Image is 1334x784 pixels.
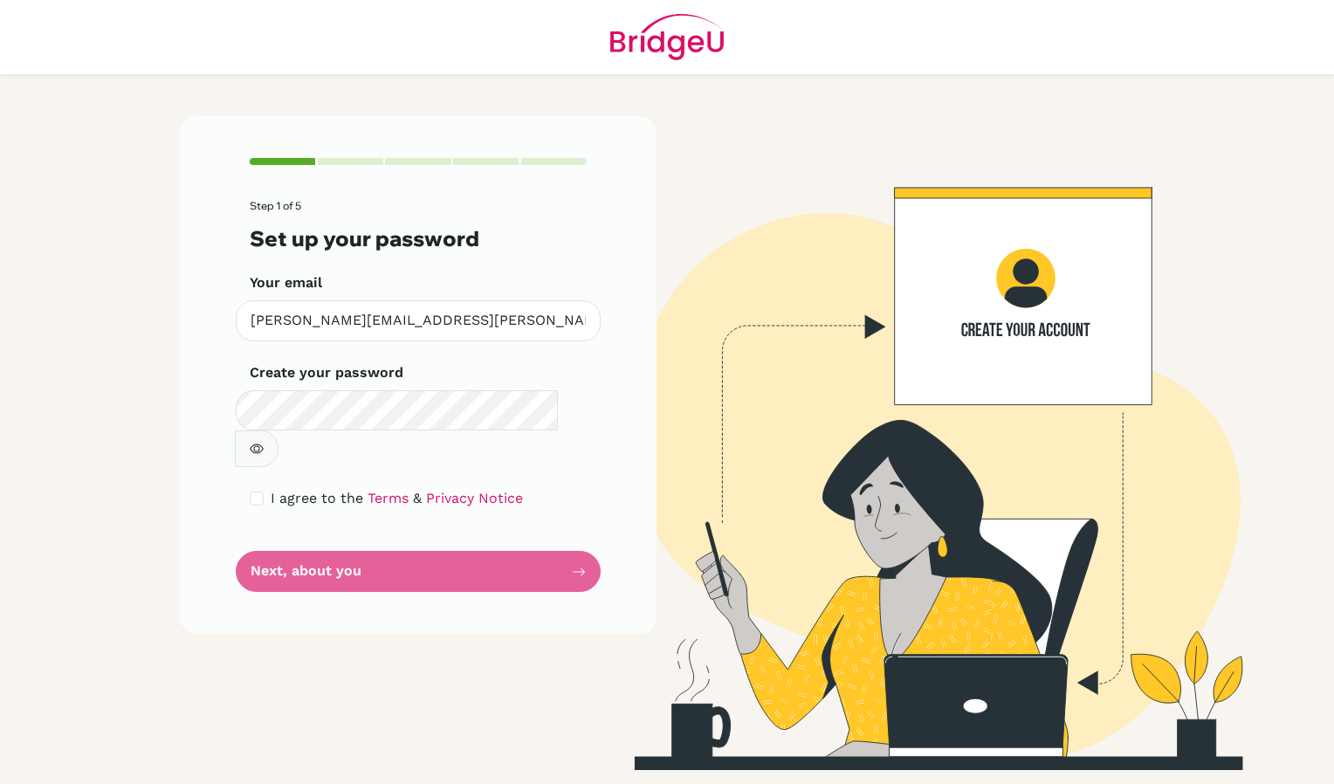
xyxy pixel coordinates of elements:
span: I agree to the [271,490,363,506]
label: Your email [250,272,322,293]
span: Step 1 of 5 [250,199,301,212]
a: Privacy Notice [426,490,523,506]
a: Terms [368,490,409,506]
h3: Set up your password [250,226,587,251]
label: Create your password [250,362,403,383]
span: & [413,490,422,506]
input: Insert your email* [236,300,601,341]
